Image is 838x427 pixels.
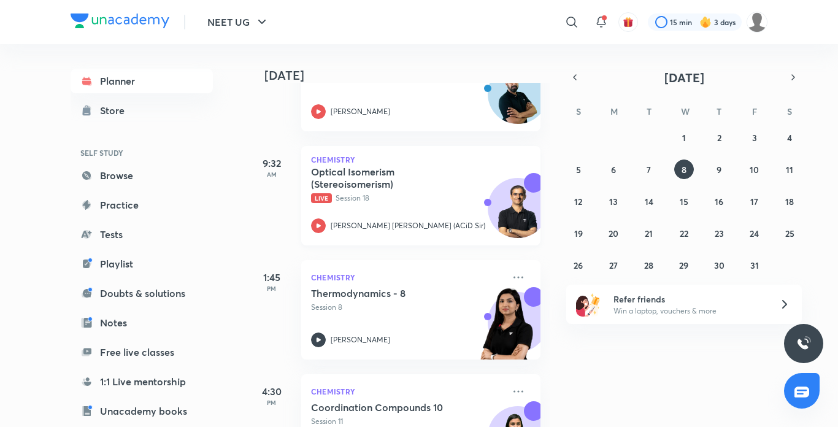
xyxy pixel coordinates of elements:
[750,196,758,207] abbr: October 17, 2025
[583,69,785,86] button: [DATE]
[311,287,464,299] h5: Thermodynamics - 8
[71,13,169,28] img: Company Logo
[609,260,618,271] abbr: October 27, 2025
[574,260,583,271] abbr: October 26, 2025
[674,128,694,147] button: October 1, 2025
[647,106,652,117] abbr: Tuesday
[100,103,132,118] div: Store
[71,369,213,394] a: 1:1 Live mentorship
[680,228,688,239] abbr: October 22, 2025
[569,223,588,243] button: October 19, 2025
[639,191,659,211] button: October 14, 2025
[311,270,504,285] p: Chemistry
[747,12,767,33] img: Barsha Singh
[709,128,729,147] button: October 2, 2025
[609,228,618,239] abbr: October 20, 2025
[750,164,759,175] abbr: October 10, 2025
[247,285,296,292] p: PM
[574,196,582,207] abbr: October 12, 2025
[679,260,688,271] abbr: October 29, 2025
[331,220,485,231] p: [PERSON_NAME] [PERSON_NAME] (ACiD Sir)
[787,106,792,117] abbr: Saturday
[674,223,694,243] button: October 22, 2025
[311,193,332,203] span: Live
[488,185,547,244] img: Avatar
[610,106,618,117] abbr: Monday
[576,164,581,175] abbr: October 5, 2025
[569,191,588,211] button: October 12, 2025
[311,193,504,204] p: Session 18
[71,340,213,364] a: Free live classes
[699,16,712,28] img: streak
[639,160,659,179] button: October 7, 2025
[750,228,759,239] abbr: October 24, 2025
[785,196,794,207] abbr: October 18, 2025
[311,156,531,163] p: Chemistry
[715,228,724,239] abbr: October 23, 2025
[745,128,764,147] button: October 3, 2025
[645,228,653,239] abbr: October 21, 2025
[780,223,799,243] button: October 25, 2025
[247,171,296,178] p: AM
[264,68,553,83] h4: [DATE]
[71,142,213,163] h6: SELF STUDY
[639,223,659,243] button: October 21, 2025
[247,270,296,285] h5: 1:45
[311,401,464,414] h5: Coordination Compounds 10
[613,306,764,317] p: Win a laptop, vouchers & more
[311,302,504,313] p: Session 8
[745,191,764,211] button: October 17, 2025
[787,132,792,144] abbr: October 4, 2025
[745,160,764,179] button: October 10, 2025
[680,196,688,207] abbr: October 15, 2025
[709,160,729,179] button: October 9, 2025
[796,336,811,351] img: ttu
[71,399,213,423] a: Unacademy books
[647,164,651,175] abbr: October 7, 2025
[674,255,694,275] button: October 29, 2025
[71,98,213,123] a: Store
[331,334,390,345] p: [PERSON_NAME]
[786,164,793,175] abbr: October 11, 2025
[569,255,588,275] button: October 26, 2025
[311,384,504,399] p: Chemistry
[780,128,799,147] button: October 4, 2025
[311,416,504,427] p: Session 11
[750,260,759,271] abbr: October 31, 2025
[709,255,729,275] button: October 30, 2025
[623,17,634,28] img: avatar
[247,156,296,171] h5: 9:32
[682,164,686,175] abbr: October 8, 2025
[71,281,213,306] a: Doubts & solutions
[569,160,588,179] button: October 5, 2025
[752,132,757,144] abbr: October 3, 2025
[71,13,169,31] a: Company Logo
[71,252,213,276] a: Playlist
[609,196,618,207] abbr: October 13, 2025
[664,69,704,86] span: [DATE]
[488,71,547,129] img: Avatar
[780,191,799,211] button: October 18, 2025
[717,132,721,144] abbr: October 2, 2025
[613,293,764,306] h6: Refer friends
[200,10,277,34] button: NEET UG
[618,12,638,32] button: avatar
[714,260,725,271] abbr: October 30, 2025
[604,223,623,243] button: October 20, 2025
[574,228,583,239] abbr: October 19, 2025
[717,164,721,175] abbr: October 9, 2025
[71,193,213,217] a: Practice
[674,191,694,211] button: October 15, 2025
[71,163,213,188] a: Browse
[715,196,723,207] abbr: October 16, 2025
[71,222,213,247] a: Tests
[639,255,659,275] button: October 28, 2025
[709,191,729,211] button: October 16, 2025
[717,106,721,117] abbr: Thursday
[576,292,601,317] img: referral
[604,191,623,211] button: October 13, 2025
[71,310,213,335] a: Notes
[645,196,653,207] abbr: October 14, 2025
[745,223,764,243] button: October 24, 2025
[709,223,729,243] button: October 23, 2025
